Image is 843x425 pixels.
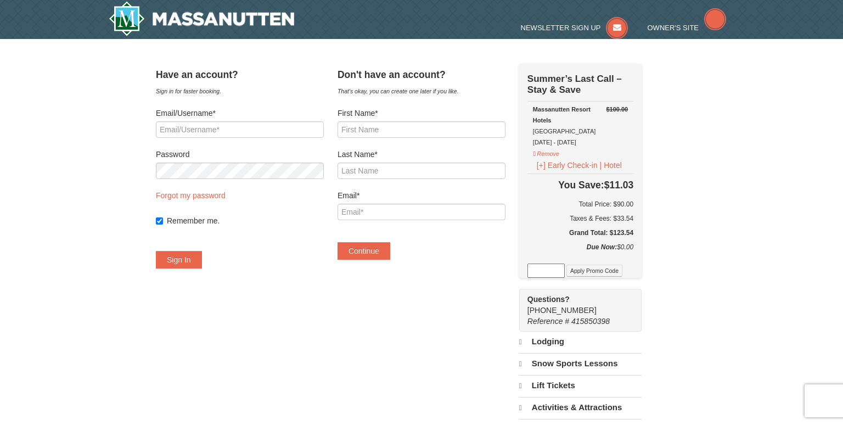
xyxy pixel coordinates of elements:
label: Remember me. [167,215,324,226]
strong: Due Now: [587,243,617,251]
h4: Don't have an account? [338,69,505,80]
div: Sign in for faster booking. [156,86,324,97]
label: Email* [338,190,505,201]
a: Owner's Site [648,24,727,32]
img: Massanutten Resort Logo [109,1,294,36]
a: Snow Sports Lessons [519,353,642,374]
span: 415850398 [571,317,610,326]
label: First Name* [338,108,505,119]
h4: $11.03 [527,180,633,191]
button: Remove [533,146,560,159]
label: Email/Username* [156,108,324,119]
span: Reference # [527,317,569,326]
a: Newsletter Sign Up [521,24,628,32]
label: Password [156,149,324,160]
button: Sign In [156,251,202,269]
input: Email* [338,204,505,220]
a: Activities & Attractions [519,397,642,418]
span: Newsletter Sign Up [521,24,601,32]
a: Lift Tickets [519,375,642,396]
strong: Massanutten Resort Hotels [533,106,591,124]
a: Massanutten Resort [109,1,294,36]
div: That's okay, you can create one later if you like. [338,86,505,97]
a: Lodging [519,332,642,352]
span: You Save: [558,180,604,191]
div: $0.00 [527,242,633,264]
a: Forgot my password [156,191,226,200]
strong: Questions? [527,295,570,304]
h6: Total Price: $90.00 [527,199,633,210]
button: [+] Early Check-in | Hotel [533,159,626,171]
input: First Name [338,121,505,138]
input: Email/Username* [156,121,324,138]
del: $100.00 [606,106,628,113]
label: Last Name* [338,149,505,160]
span: Owner's Site [648,24,699,32]
div: Taxes & Fees: $33.54 [527,213,633,224]
div: [GEOGRAPHIC_DATA] [DATE] - [DATE] [533,104,628,148]
h5: Grand Total: $123.54 [527,227,633,238]
button: Continue [338,242,390,260]
input: Last Name [338,163,505,179]
span: [PHONE_NUMBER] [527,294,622,315]
button: Apply Promo Code [566,265,622,277]
strong: Summer’s Last Call – Stay & Save [527,74,622,95]
h4: Have an account? [156,69,324,80]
